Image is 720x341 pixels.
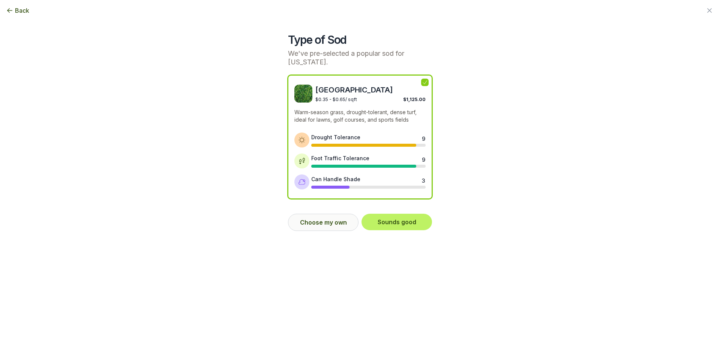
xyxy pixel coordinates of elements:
[294,85,312,103] img: Bermuda sod image
[315,85,426,95] span: [GEOGRAPHIC_DATA]
[298,136,306,144] img: Drought tolerance icon
[298,157,306,165] img: Foot traffic tolerance icon
[315,97,357,102] span: $0.35 - $0.65 / sqft
[294,109,426,124] p: Warm-season grass, drought-tolerant, dense turf, ideal for lawns, golf courses, and sports fields
[288,33,432,46] h2: Type of Sod
[311,154,369,162] div: Foot Traffic Tolerance
[6,6,29,15] button: Back
[422,135,425,141] div: 9
[15,6,29,15] span: Back
[288,49,432,66] p: We've pre-selected a popular sod for [US_STATE].
[298,178,306,186] img: Shade tolerance icon
[403,97,426,102] span: $1,125.00
[311,133,360,141] div: Drought Tolerance
[311,175,360,183] div: Can Handle Shade
[288,214,358,231] button: Choose my own
[422,156,425,162] div: 9
[422,177,425,183] div: 3
[361,214,432,230] button: Sounds good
